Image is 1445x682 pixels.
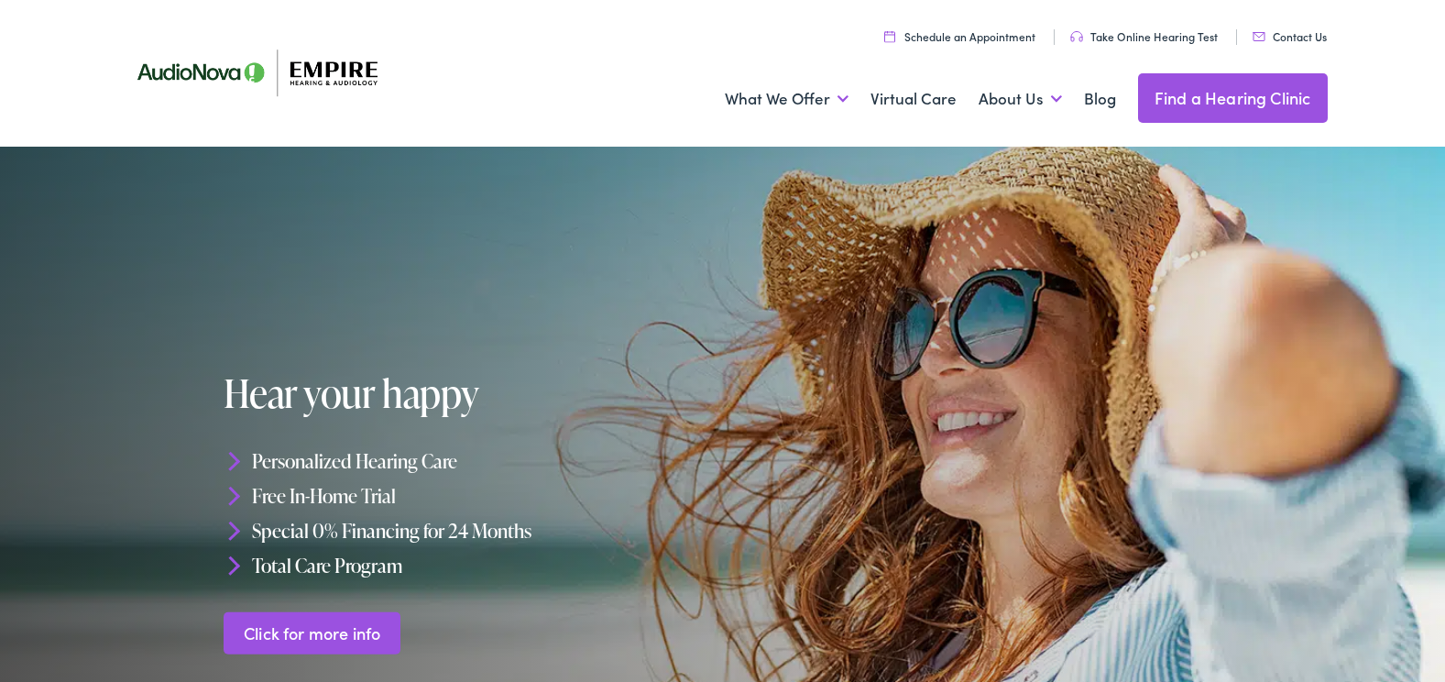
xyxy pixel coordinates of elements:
[1084,65,1116,133] a: Blog
[1253,28,1327,44] a: Contact Us
[224,611,400,654] a: Click for more info
[224,372,729,414] h1: Hear your happy
[224,547,729,582] li: Total Care Program
[884,28,1035,44] a: Schedule an Appointment
[1253,32,1265,41] img: utility icon
[1070,28,1218,44] a: Take Online Hearing Test
[884,30,895,42] img: utility icon
[725,65,848,133] a: What We Offer
[1138,73,1328,123] a: Find a Hearing Clinic
[979,65,1062,133] a: About Us
[870,65,957,133] a: Virtual Care
[224,444,729,478] li: Personalized Hearing Care
[224,513,729,548] li: Special 0% Financing for 24 Months
[1070,31,1083,42] img: utility icon
[224,478,729,513] li: Free In-Home Trial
